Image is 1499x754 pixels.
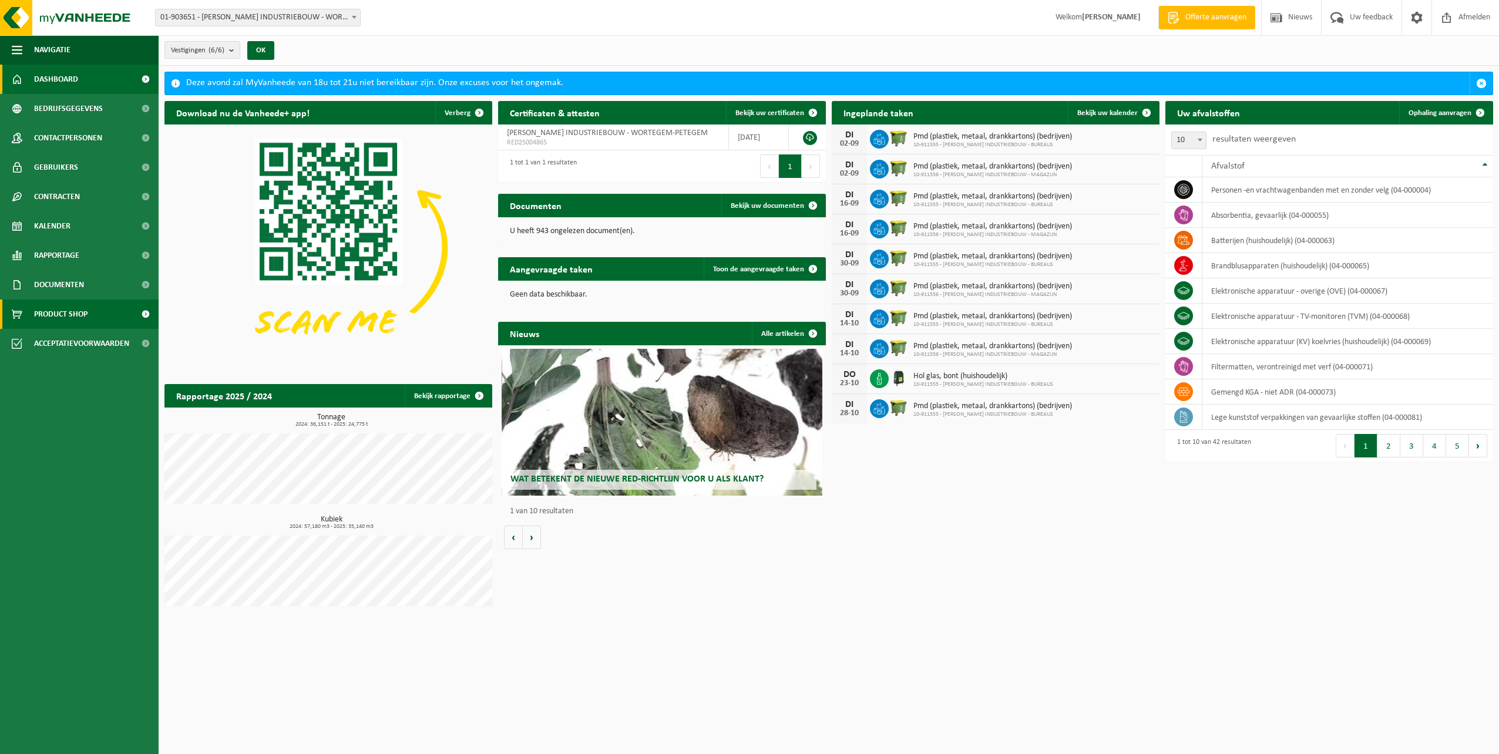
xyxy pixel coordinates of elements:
span: Ophaling aanvragen [1409,109,1471,117]
button: Verberg [435,101,491,124]
button: Volgende [523,526,541,549]
h2: Rapportage 2025 / 2024 [164,384,284,407]
a: Wat betekent de nieuwe RED-richtlijn voor u als klant? [502,349,823,496]
img: CR-HR-1C-1000-PES-01 [889,368,909,388]
img: WB-1100-HPE-GN-50 [889,188,909,208]
td: elektronische apparatuur - overige (OVE) (04-000067) [1202,278,1493,304]
div: Deze avond zal MyVanheede van 18u tot 21u niet bereikbaar zijn. Onze excuses voor het ongemak. [186,72,1470,95]
span: Product Shop [34,299,88,329]
button: OK [247,41,274,60]
img: WB-1100-HPE-GN-50 [889,398,909,418]
h2: Ingeplande taken [832,101,925,124]
a: Bekijk uw certificaten [726,101,825,124]
div: DI [838,340,861,349]
div: 02-09 [838,140,861,148]
button: Previous [760,154,779,178]
span: Hol glas, bont (huishoudelijk) [913,372,1053,381]
p: Geen data beschikbaar. [510,291,814,299]
h2: Certificaten & attesten [498,101,611,124]
button: Next [1469,434,1487,457]
div: DI [838,190,861,200]
img: WB-1100-HPE-GN-50 [889,158,909,178]
span: 10-911555 - [PERSON_NAME] INDUSTRIEBOUW - BUREAUS [913,142,1072,149]
td: absorbentia, gevaarlijk (04-000055) [1202,203,1493,228]
span: 01-903651 - WILLY NAESSENS INDUSTRIEBOUW - WORTEGEM-PETEGEM [156,9,360,26]
span: Pmd (plastiek, metaal, drankkartons) (bedrijven) [913,312,1072,321]
h3: Tonnage [170,413,492,428]
strong: [PERSON_NAME] [1082,13,1141,22]
div: DI [838,220,861,230]
p: U heeft 943 ongelezen document(en). [510,227,814,235]
td: brandblusapparaten (huishoudelijk) (04-000065) [1202,253,1493,278]
span: 2024: 57,180 m3 - 2025: 35,140 m3 [170,524,492,530]
span: Pmd (plastiek, metaal, drankkartons) (bedrijven) [913,402,1072,411]
span: Offerte aanvragen [1182,12,1249,23]
span: Documenten [34,270,84,299]
div: DI [838,310,861,319]
span: 10-911556 - [PERSON_NAME] INDUSTRIEBOUW - MAGAZIJN [913,291,1072,298]
img: WB-1100-HPE-GN-50 [889,248,909,268]
button: 2 [1377,434,1400,457]
div: 30-09 [838,290,861,298]
span: Pmd (plastiek, metaal, drankkartons) (bedrijven) [913,222,1072,231]
div: 23-10 [838,379,861,388]
div: DI [838,130,861,140]
button: 4 [1423,434,1446,457]
a: Offerte aanvragen [1158,6,1255,29]
span: Bekijk uw certificaten [735,109,804,117]
span: Rapportage [34,241,79,270]
div: 1 tot 10 van 42 resultaten [1171,433,1251,459]
img: WB-1100-HPE-GN-50 [889,338,909,358]
span: 2024: 36,151 t - 2025: 24,775 t [170,422,492,428]
span: 01-903651 - WILLY NAESSENS INDUSTRIEBOUW - WORTEGEM-PETEGEM [155,9,361,26]
span: Pmd (plastiek, metaal, drankkartons) (bedrijven) [913,162,1072,171]
td: elektronische apparatuur (KV) koelvries (huishoudelijk) (04-000069) [1202,329,1493,354]
span: 10-911555 - [PERSON_NAME] INDUSTRIEBOUW - BUREAUS [913,381,1053,388]
span: Navigatie [34,35,70,65]
div: 14-10 [838,349,861,358]
span: 10-911555 - [PERSON_NAME] INDUSTRIEBOUW - BUREAUS [913,201,1072,208]
span: Bekijk uw kalender [1077,109,1138,117]
td: lege kunststof verpakkingen van gevaarlijke stoffen (04-000081) [1202,405,1493,430]
span: Dashboard [34,65,78,94]
td: [DATE] [729,124,789,150]
span: Pmd (plastiek, metaal, drankkartons) (bedrijven) [913,192,1072,201]
button: Vestigingen(6/6) [164,41,240,59]
span: 10 [1172,132,1206,149]
h2: Uw afvalstoffen [1165,101,1252,124]
span: 10-911555 - [PERSON_NAME] INDUSTRIEBOUW - BUREAUS [913,261,1072,268]
span: Bedrijfsgegevens [34,94,103,123]
div: 16-09 [838,200,861,208]
span: Contactpersonen [34,123,102,153]
span: Pmd (plastiek, metaal, drankkartons) (bedrijven) [913,132,1072,142]
div: 28-10 [838,409,861,418]
span: Pmd (plastiek, metaal, drankkartons) (bedrijven) [913,342,1072,351]
a: Bekijk uw kalender [1068,101,1158,124]
td: elektronische apparatuur - TV-monitoren (TVM) (04-000068) [1202,304,1493,329]
div: DI [838,160,861,170]
td: batterijen (huishoudelijk) (04-000063) [1202,228,1493,253]
div: 14-10 [838,319,861,328]
label: resultaten weergeven [1212,134,1296,144]
div: 30-09 [838,260,861,268]
button: Vorige [504,526,523,549]
span: Vestigingen [171,42,224,59]
p: 1 van 10 resultaten [510,507,820,516]
span: Contracten [34,182,80,211]
img: WB-1100-HPE-GN-50 [889,218,909,238]
h3: Kubiek [170,516,492,530]
span: [PERSON_NAME] INDUSTRIEBOUW - WORTEGEM-PETEGEM [507,129,708,137]
span: 10-911556 - [PERSON_NAME] INDUSTRIEBOUW - MAGAZIJN [913,171,1072,179]
span: Pmd (plastiek, metaal, drankkartons) (bedrijven) [913,252,1072,261]
span: 10-911555 - [PERSON_NAME] INDUSTRIEBOUW - BUREAUS [913,411,1072,418]
div: DI [838,400,861,409]
td: gemengd KGA - niet ADR (04-000073) [1202,379,1493,405]
div: DI [838,250,861,260]
div: 1 tot 1 van 1 resultaten [504,153,577,179]
span: Verberg [445,109,470,117]
button: Next [802,154,820,178]
span: Toon de aangevraagde taken [713,265,804,273]
a: Bekijk rapportage [405,384,491,408]
a: Alle artikelen [752,322,825,345]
